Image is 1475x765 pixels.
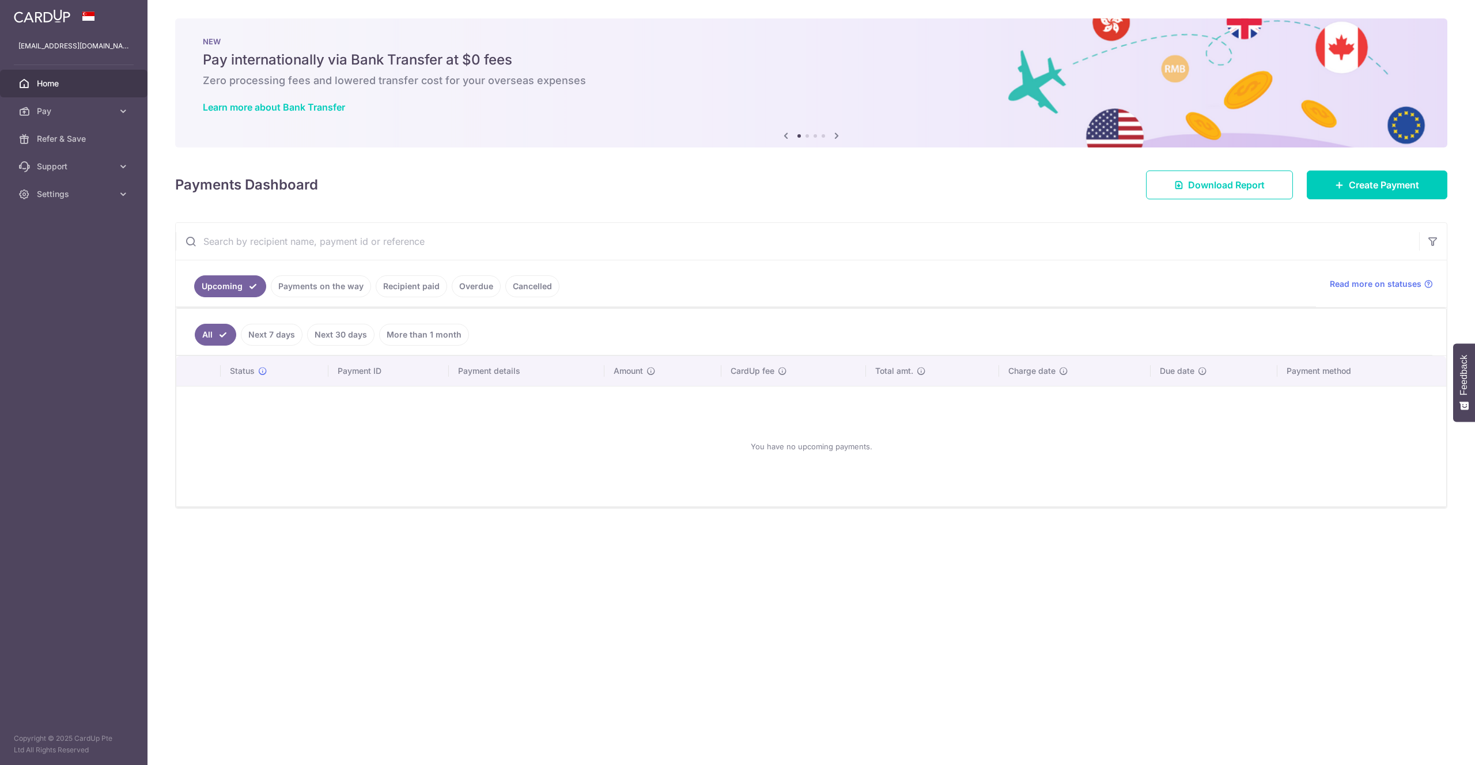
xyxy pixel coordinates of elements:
[37,105,113,117] span: Pay
[203,37,1420,46] p: NEW
[18,40,129,52] p: [EMAIL_ADDRESS][DOMAIN_NAME]
[241,324,302,346] a: Next 7 days
[731,365,774,377] span: CardUp fee
[1330,278,1421,290] span: Read more on statuses
[37,133,113,145] span: Refer & Save
[37,78,113,89] span: Home
[452,275,501,297] a: Overdue
[376,275,447,297] a: Recipient paid
[37,161,113,172] span: Support
[190,396,1432,497] div: You have no upcoming payments.
[449,356,604,386] th: Payment details
[307,324,375,346] a: Next 30 days
[14,9,70,23] img: CardUp
[203,51,1420,69] h5: Pay internationally via Bank Transfer at $0 fees
[1277,356,1446,386] th: Payment method
[379,324,469,346] a: More than 1 month
[176,223,1419,260] input: Search by recipient name, payment id or reference
[203,101,345,113] a: Learn more about Bank Transfer
[1307,171,1447,199] a: Create Payment
[175,18,1447,147] img: Bank transfer banner
[1453,343,1475,422] button: Feedback - Show survey
[1160,365,1194,377] span: Due date
[1459,355,1469,395] span: Feedback
[875,365,913,377] span: Total amt.
[1330,278,1433,290] a: Read more on statuses
[203,74,1420,88] h6: Zero processing fees and lowered transfer cost for your overseas expenses
[194,275,266,297] a: Upcoming
[230,365,255,377] span: Status
[175,175,318,195] h4: Payments Dashboard
[195,324,236,346] a: All
[1349,178,1419,192] span: Create Payment
[271,275,371,297] a: Payments on the way
[614,365,643,377] span: Amount
[505,275,559,297] a: Cancelled
[1146,171,1293,199] a: Download Report
[37,188,113,200] span: Settings
[1008,365,1056,377] span: Charge date
[328,356,448,386] th: Payment ID
[1188,178,1265,192] span: Download Report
